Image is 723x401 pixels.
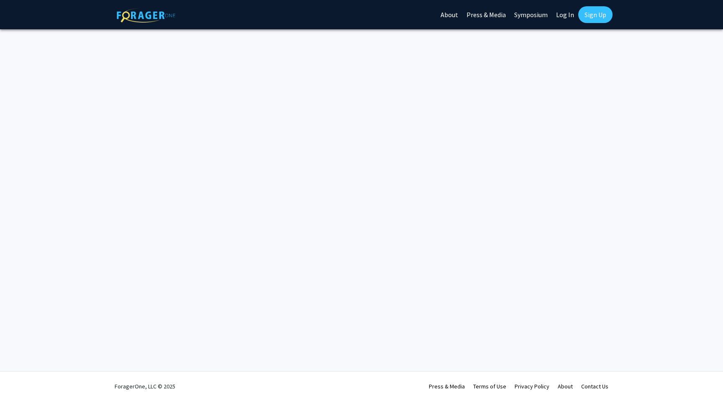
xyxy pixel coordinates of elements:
a: About [558,383,573,390]
a: Privacy Policy [515,383,549,390]
div: ForagerOne, LLC © 2025 [115,372,175,401]
a: Press & Media [429,383,465,390]
a: Terms of Use [473,383,506,390]
a: Sign Up [578,6,613,23]
a: Contact Us [581,383,608,390]
img: ForagerOne Logo [117,8,175,23]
